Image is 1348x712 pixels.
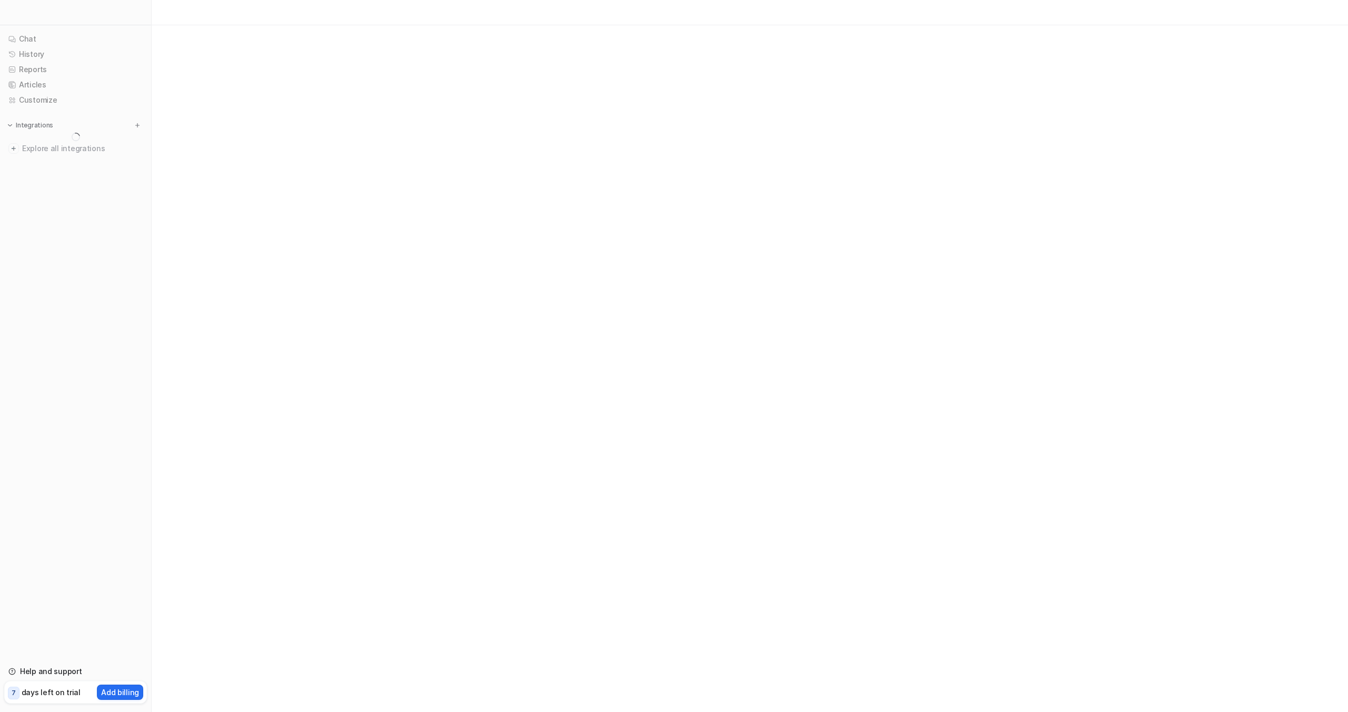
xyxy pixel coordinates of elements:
[16,121,53,130] p: Integrations
[134,122,141,129] img: menu_add.svg
[4,93,147,107] a: Customize
[4,62,147,77] a: Reports
[22,140,143,157] span: Explore all integrations
[101,687,139,698] p: Add billing
[4,77,147,92] a: Articles
[22,687,81,698] p: days left on trial
[4,664,147,679] a: Help and support
[97,685,143,700] button: Add billing
[4,141,147,156] a: Explore all integrations
[4,32,147,46] a: Chat
[4,47,147,62] a: History
[4,120,56,131] button: Integrations
[8,143,19,154] img: explore all integrations
[12,688,16,698] p: 7
[6,122,14,129] img: expand menu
